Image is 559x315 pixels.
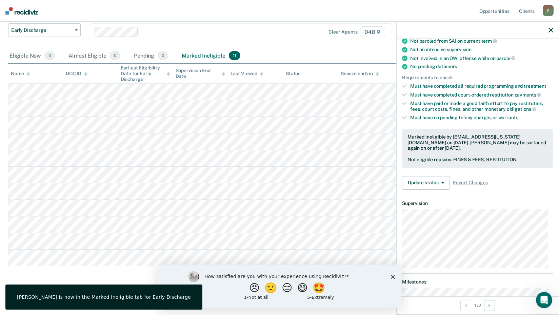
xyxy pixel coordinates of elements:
div: P [543,5,554,16]
div: Snooze ends in [341,71,379,77]
div: Earliest Eligibility Date for Early Discharge [121,65,170,82]
div: Assigned to [396,71,427,77]
div: DOC ID [66,71,87,77]
span: 0 [158,51,168,60]
div: Must have completed all required programming and [410,83,553,89]
div: No pending [410,64,553,69]
span: term [481,38,497,44]
span: Revert Changes [453,180,488,186]
div: Eligible Now [8,48,56,63]
div: Not involved in an OWI offense while on [410,55,553,61]
div: Must have paid or made a good faith effort to pay restitution, fees, court costs, fines, and othe... [410,101,553,112]
div: Marked Ineligible [180,48,241,63]
span: detainers [436,64,457,69]
div: Last Viewed [231,71,263,77]
img: Recidiviz [5,7,38,15]
span: obligations [507,106,536,112]
div: Must have completed court-ordered restitution [410,92,553,98]
div: Must have no pending felony charges or [410,115,553,121]
div: Marked ineligible by [EMAIL_ADDRESS][US_STATE][DOMAIN_NAME] on [DATE]. [PERSON_NAME] may be surfa... [407,134,548,151]
iframe: Survey by Kim from Recidiviz [158,265,401,308]
span: 11 [229,51,240,60]
button: Update status [402,176,450,190]
dt: Supervision [402,201,553,206]
div: 1 / 2 [397,296,559,314]
div: Clear agents [328,29,357,35]
span: 0 [110,51,120,60]
button: Next Opportunity [484,300,495,311]
div: Supervision End Date [176,68,225,79]
div: Pending [133,48,169,63]
span: Early Discharge [11,27,72,33]
div: Not paroled from SAI on current [410,38,553,44]
span: parole [496,56,515,61]
span: D4B [360,26,385,37]
iframe: Intercom live chat [536,292,552,308]
span: warrants [498,115,518,120]
button: Previous Opportunity [460,300,471,311]
div: Almost Eligible [67,48,122,63]
div: Status [286,71,300,77]
span: 0 [44,51,55,60]
div: Not on intensive [410,47,553,52]
div: [PERSON_NAME] is now in the Marked Ineligible tab for Early Discharge [17,294,191,300]
div: Not eligible reasons: FINES & FEES, RESTITUTION [407,157,548,163]
span: supervision [447,47,472,52]
div: Name [11,71,30,77]
span: treatment [524,83,546,89]
span: payments [515,92,541,98]
div: Requirements to check [402,75,553,81]
dt: Milestones [402,279,553,285]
